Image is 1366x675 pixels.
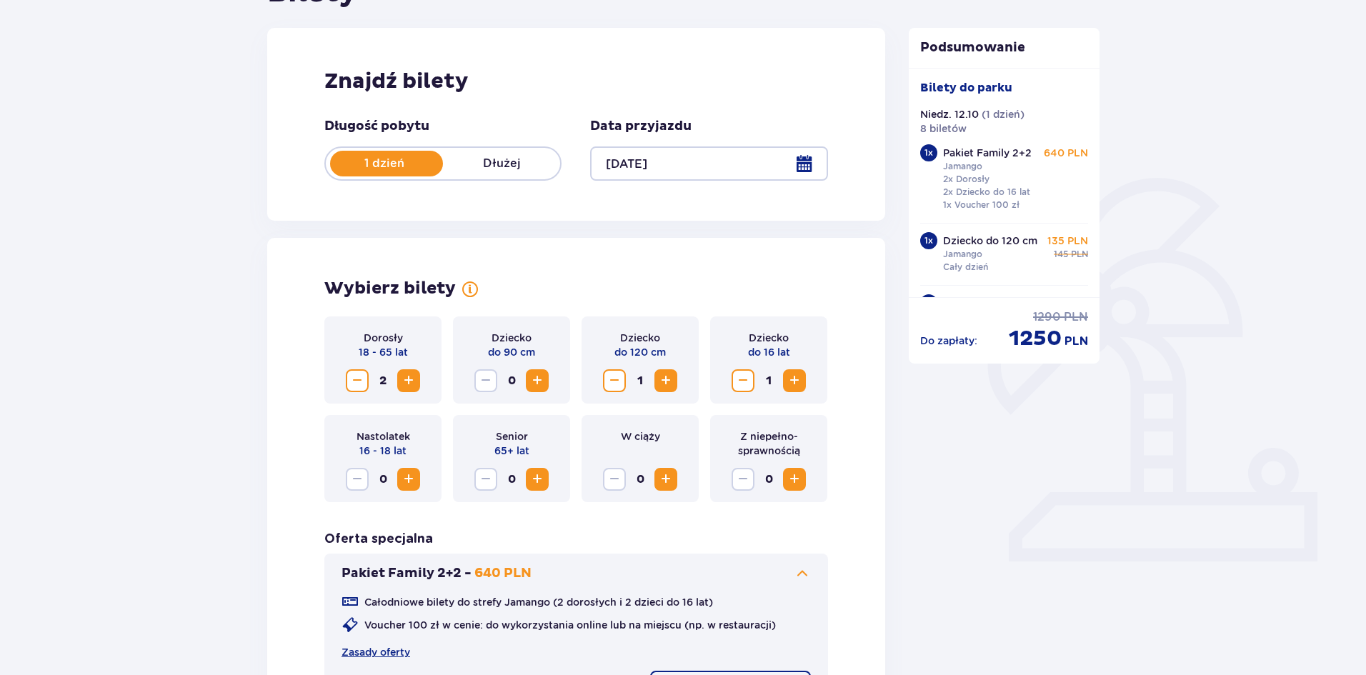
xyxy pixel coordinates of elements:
button: Zmniejsz [603,468,626,491]
p: Dziecko [749,331,789,345]
p: Długość pobytu [324,118,429,135]
p: Data przyjazdu [590,118,692,135]
button: Zmniejsz [732,468,754,491]
p: 65+ lat [494,444,529,458]
button: Zmniejsz [474,468,497,491]
p: 2x Dorosły 2x Dziecko do 16 lat 1x Voucher 100 zł [943,173,1030,211]
button: Zmniejsz [732,369,754,392]
button: Zwiększ [783,369,806,392]
button: Zmniejsz [346,468,369,491]
p: Dziecko [620,331,660,345]
p: Dziecko do 120 cm [943,234,1037,248]
button: Zmniejsz [603,369,626,392]
button: Zwiększ [783,468,806,491]
p: 8 biletów [920,121,967,136]
span: 1290 [1033,309,1061,325]
a: Zasady oferty [341,645,410,659]
span: 1 [629,369,652,392]
button: Zwiększ [654,468,677,491]
span: 2 [372,369,394,392]
p: ( 1 dzień ) [982,107,1024,121]
p: 640 PLN [1044,146,1088,160]
div: 1 x [920,232,937,249]
button: Pakiet Family 2+2 -640 PLN [341,565,811,582]
p: Dziecko [492,331,532,345]
p: 135 PLN [1047,234,1088,248]
button: Zwiększ [526,369,549,392]
span: PLN [1065,334,1088,349]
p: Pakiet Family 2+2 - [341,565,472,582]
span: 0 [372,468,394,491]
p: Dłużej [443,156,560,171]
p: Jamango [943,248,982,261]
span: PLN [1071,248,1088,261]
p: Nastolatek [357,429,410,444]
p: Pakiet Family 2+2 [943,146,1032,160]
h2: Wybierz bilety [324,278,456,299]
span: 145 [1054,248,1068,261]
p: 640 PLN [474,565,532,582]
p: Senior [496,429,528,444]
p: 16 - 18 lat [359,444,407,458]
p: do 90 cm [488,345,535,359]
h2: Znajdź bilety [324,68,828,95]
span: 1250 [1009,325,1062,352]
span: 1 [757,369,780,392]
div: 2 x [920,294,937,311]
p: Niedz. 12.10 [920,107,979,121]
p: 165 PLN [1047,296,1088,310]
p: Podsumowanie [909,39,1100,56]
p: 1 dzień [326,156,443,171]
span: 0 [500,468,523,491]
div: 1 x [920,144,937,161]
p: Jamango [943,160,982,173]
p: do 16 lat [748,345,790,359]
span: 0 [757,468,780,491]
span: 0 [629,468,652,491]
button: Zwiększ [397,468,420,491]
p: Dorosły [943,296,982,310]
p: Cały dzień [943,261,988,274]
p: Voucher 100 zł w cenie: do wykorzystania online lub na miejscu (np. w restauracji) [364,618,776,632]
button: Zwiększ [654,369,677,392]
button: Zmniejsz [474,369,497,392]
p: Do zapłaty : [920,334,977,348]
p: do 120 cm [614,345,666,359]
p: Z niepełno­sprawnością [722,429,816,458]
span: 0 [500,369,523,392]
button: Zmniejsz [346,369,369,392]
button: Zwiększ [397,369,420,392]
p: 18 - 65 lat [359,345,408,359]
p: W ciąży [621,429,660,444]
h3: Oferta specjalna [324,531,433,548]
p: Bilety do parku [920,80,1012,96]
span: PLN [1064,309,1088,325]
p: Dorosły [364,331,403,345]
button: Zwiększ [526,468,549,491]
p: Całodniowe bilety do strefy Jamango (2 dorosłych i 2 dzieci do 16 lat) [364,595,713,609]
